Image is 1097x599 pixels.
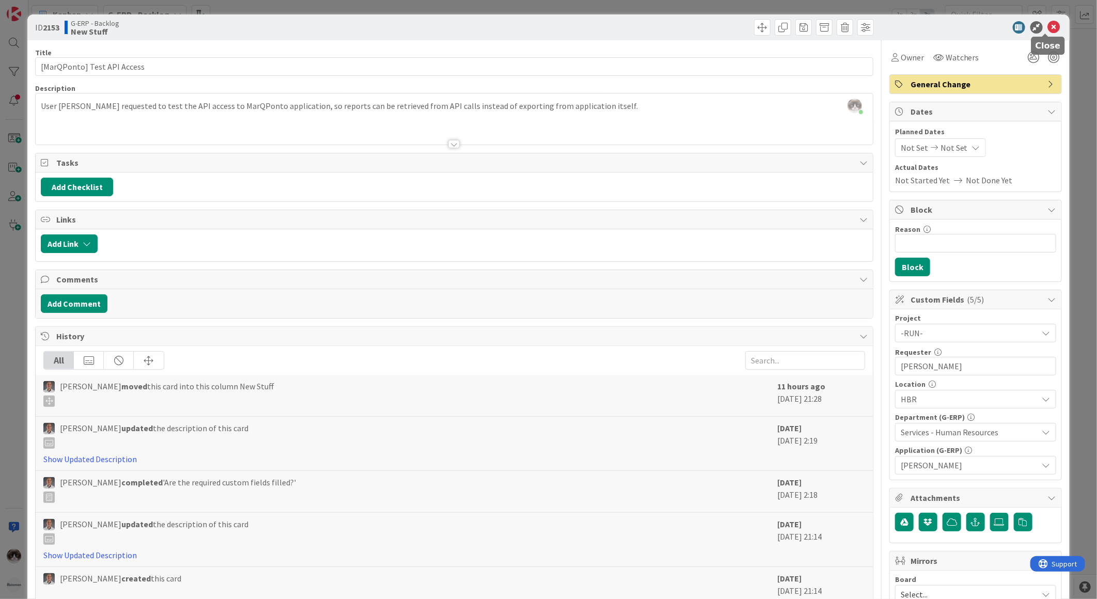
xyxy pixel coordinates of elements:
span: Actual Dates [895,162,1056,173]
span: Not Set [901,141,928,154]
div: [DATE] 21:28 [777,380,865,411]
div: [DATE] 2:19 [777,422,865,465]
span: Services - Human Resources [901,426,1038,438]
span: HBR [901,393,1038,405]
span: [PERSON_NAME] the description of this card [60,518,248,545]
button: Block [895,258,930,276]
div: [DATE] 2:18 [777,476,865,507]
a: Show Updated Description [43,550,137,560]
span: [PERSON_NAME] this card into this column New Stuff [60,380,274,407]
span: Dates [911,105,1043,118]
span: Not Done Yet [966,174,1013,186]
img: cF1764xS6KQF0UDQ8Ib5fgQIGsMebhp9.jfif [848,99,862,113]
span: History [56,330,854,342]
span: Mirrors [911,555,1043,567]
span: Comments [56,273,854,286]
b: completed [121,477,163,487]
img: PS [43,519,55,530]
span: [PERSON_NAME] this card [60,572,181,585]
b: created [121,573,151,584]
b: 2153 [43,22,59,33]
input: type card name here... [35,57,873,76]
span: -RUN- [901,326,1033,340]
input: Search... [745,351,865,370]
span: Tasks [56,156,854,169]
span: G-ERP - Backlog [71,19,119,27]
h5: Close [1036,41,1061,51]
div: All [44,352,74,369]
b: [DATE] [777,477,802,487]
img: PS [43,477,55,488]
span: Owner [901,51,924,64]
div: Application (G-ERP) [895,447,1056,454]
button: Add Link [41,234,98,253]
img: PS [43,381,55,392]
span: Not Set [941,141,968,154]
div: Department (G-ERP) [895,414,1056,421]
span: ID [35,21,59,34]
span: Planned Dates [895,127,1056,137]
span: [PERSON_NAME] the description of this card [60,422,248,449]
button: Add Comment [41,294,107,313]
b: [DATE] [777,573,802,584]
label: Requester [895,348,931,357]
b: [DATE] [777,519,802,529]
span: Not Started Yet [895,174,950,186]
p: User [PERSON_NAME] requested to test the API access to MarQPonto application, so reports can be r... [41,100,868,112]
span: ( 5/5 ) [967,294,984,305]
span: [PERSON_NAME] [901,459,1038,471]
b: [DATE] [777,423,802,433]
div: Project [895,314,1056,322]
button: Add Checklist [41,178,113,196]
b: 11 hours ago [777,381,825,391]
a: Show Updated Description [43,454,137,464]
div: Location [895,381,1056,388]
span: [PERSON_NAME] 'Are the required custom fields filled?' [60,476,296,503]
span: Block [911,203,1043,216]
span: Links [56,213,854,226]
div: [DATE] 21:14 [777,572,865,597]
div: [DATE] 21:14 [777,518,865,561]
b: moved [121,381,147,391]
span: Support [22,2,47,14]
span: Attachments [911,492,1043,504]
label: Reason [895,225,920,234]
b: updated [121,519,153,529]
img: PS [43,573,55,585]
span: Description [35,84,75,93]
b: updated [121,423,153,433]
b: New Stuff [71,27,119,36]
span: General Change [911,78,1043,90]
span: Custom Fields [911,293,1043,306]
label: Title [35,48,52,57]
span: Watchers [946,51,979,64]
img: PS [43,423,55,434]
span: Board [895,576,916,583]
